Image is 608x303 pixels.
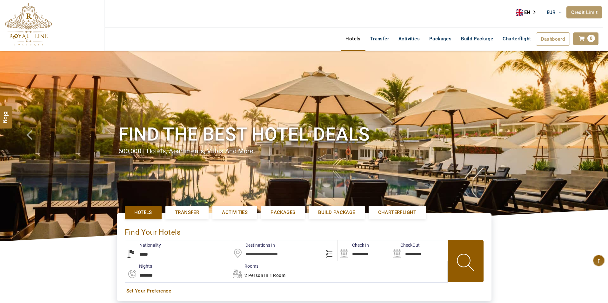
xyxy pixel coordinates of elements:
[165,206,209,219] a: Transfer
[498,32,536,45] a: Charterflight
[134,209,152,216] span: Hotels
[547,10,556,15] span: EUR
[5,3,52,46] img: The Royal Line Holidays
[338,242,369,248] label: Check In
[516,8,540,17] a: EN
[125,242,161,248] label: Nationality
[222,209,248,216] span: Activities
[456,32,498,45] a: Build Package
[118,147,490,156] div: 600,000+ hotels, apartments, villas and more.
[573,32,598,45] a: 0
[394,32,424,45] a: Activities
[126,288,482,294] a: Set Your Preference
[118,122,490,146] h1: Find the best hotel deals
[587,35,595,42] span: 0
[378,209,417,216] span: Charterflight
[244,273,285,278] span: 2 Person in 1 Room
[503,36,531,42] span: Charterflight
[391,242,420,248] label: CheckOut
[212,206,257,219] a: Activities
[391,240,444,261] input: Search
[261,206,305,219] a: Packages
[341,32,365,45] a: Hotels
[338,240,391,261] input: Search
[369,206,426,219] a: Charterflight
[175,209,199,216] span: Transfer
[309,206,364,219] a: Build Package
[2,111,10,116] span: Blog
[230,263,258,269] label: Rooms
[516,8,540,17] div: Language
[424,32,456,45] a: Packages
[125,263,152,269] label: nights
[231,242,275,248] label: Destinations In
[365,32,394,45] a: Transfer
[516,8,540,17] aside: Language selected: English
[566,6,602,18] a: Credit Limit
[541,36,565,42] span: Dashboard
[318,209,355,216] span: Build Package
[125,221,484,240] div: Find Your Hotels
[271,209,295,216] span: Packages
[125,206,162,219] a: Hotels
